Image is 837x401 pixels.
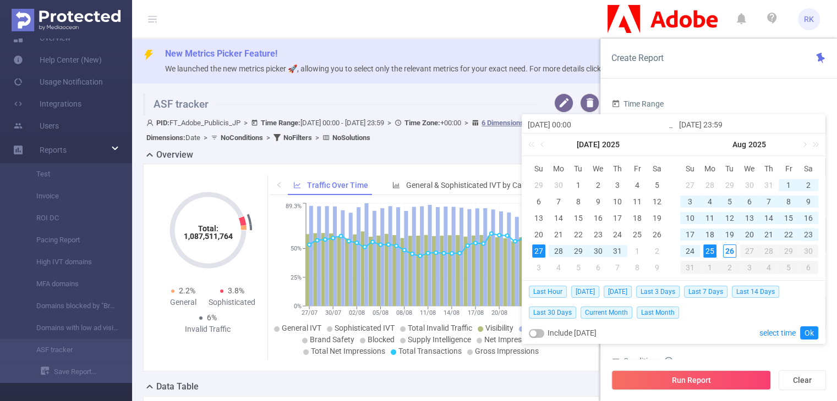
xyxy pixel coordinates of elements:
td: June 30, 2025 [549,177,568,193]
div: 16 [591,211,604,225]
td: August 28, 2025 [759,243,779,259]
span: We [740,164,759,174]
td: September 5, 2025 [779,259,798,276]
div: 1 [572,179,585,192]
span: Total Invalid Traffic [408,324,472,332]
a: ASF tracker [22,339,119,361]
div: 26 [723,244,736,258]
tspan: 1,087,511,764 [183,232,232,241]
div: 12 [650,195,664,208]
h1: ASF tracker [143,93,539,115]
td: August 8, 2025 [627,259,647,276]
div: 14 [552,211,565,225]
i: icon: left [276,181,282,188]
div: 9 [650,261,664,274]
div: 23 [802,228,815,241]
a: Help Center (New) [13,49,102,71]
div: 8 [782,195,795,208]
b: No Conditions [221,133,263,142]
span: Net Impressions [484,335,540,344]
div: 28 [552,244,565,258]
div: 20 [742,228,756,241]
td: August 1, 2025 [627,243,647,259]
td: August 6, 2025 [740,193,759,210]
td: August 13, 2025 [740,210,759,226]
span: New Metrics Picker Feature! [165,48,277,59]
td: August 21, 2025 [759,226,779,243]
td: August 2, 2025 [647,243,667,259]
td: August 11, 2025 [700,210,720,226]
span: Tu [720,164,740,174]
td: July 16, 2025 [588,210,608,226]
span: Mo [549,164,568,174]
div: 7 [611,261,624,274]
td: August 17, 2025 [680,226,700,243]
a: ROI DC [22,207,119,229]
th: Thu [608,160,627,177]
span: Mo [700,164,720,174]
button: Clear [779,370,826,390]
td: July 14, 2025 [549,210,568,226]
div: 15 [782,211,795,225]
div: 24 [683,244,697,258]
th: Mon [700,160,720,177]
span: > [384,119,395,127]
td: August 1, 2025 [779,177,798,193]
td: July 15, 2025 [568,210,588,226]
a: Aug [731,133,747,155]
a: Domains with low ad visibility [22,317,119,339]
tspan: 30/07 [325,309,341,316]
th: Tue [568,160,588,177]
h2: Data Table [156,380,199,393]
div: 6 [798,261,818,274]
tspan: 89.3% [286,203,302,210]
td: July 5, 2025 [647,177,667,193]
div: 10 [683,211,697,225]
div: Include [DATE] [529,322,597,343]
span: Current Month [581,307,632,319]
div: 4 [552,261,565,274]
div: 6 [742,195,756,208]
u: 6 Dimensions Applied [482,119,549,127]
span: Sophisticated IVT [335,324,395,332]
div: 20 [532,228,545,241]
td: August 14, 2025 [759,210,779,226]
div: 17 [611,211,624,225]
td: July 31, 2025 [759,177,779,193]
div: 1 [782,179,795,192]
td: July 28, 2025 [700,177,720,193]
td: September 1, 2025 [700,259,720,276]
a: Invoice [22,185,119,207]
span: General IVT [282,324,321,332]
td: July 2, 2025 [588,177,608,193]
div: 25 [631,228,644,241]
td: August 24, 2025 [680,243,700,259]
span: Time Range [611,99,664,108]
div: 8 [572,195,585,208]
div: 19 [723,228,736,241]
td: July 23, 2025 [588,226,608,243]
td: July 31, 2025 [608,243,627,259]
span: 2.2% [179,286,195,295]
div: 31 [762,179,775,192]
div: General [159,297,208,308]
div: 4 [759,261,779,274]
span: Brand Safety [310,335,354,344]
span: Blocked [368,335,395,344]
a: select time [759,322,796,343]
th: Mon [549,160,568,177]
th: Sat [798,160,818,177]
div: 30 [591,244,604,258]
th: Wed [740,160,759,177]
tspan: 0% [294,303,302,310]
div: 5 [650,179,664,192]
a: High IVT domains [22,251,119,273]
span: Sa [647,164,667,174]
td: September 2, 2025 [720,259,740,276]
td: August 4, 2025 [549,259,568,276]
span: > [312,133,322,142]
div: 3 [683,195,697,208]
tspan: 14/08 [444,309,459,316]
th: Tue [720,160,740,177]
div: 18 [631,211,644,225]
